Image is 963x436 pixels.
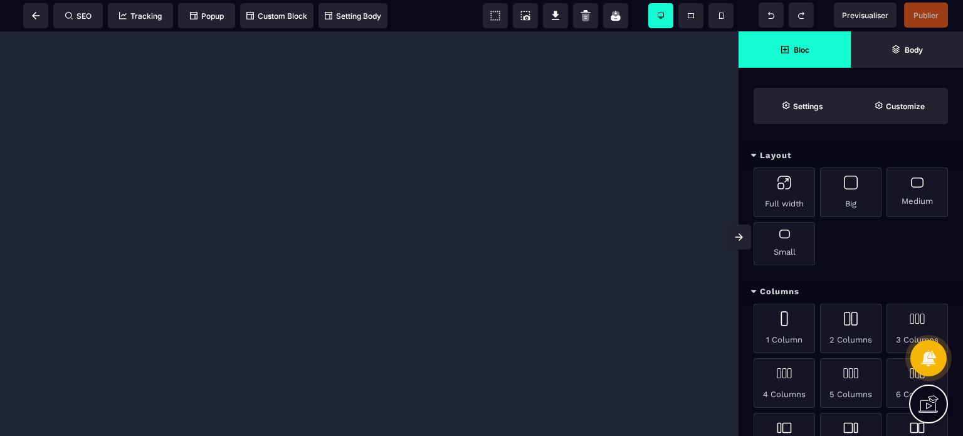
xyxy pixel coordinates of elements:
span: Popup [190,11,224,21]
span: Tracking [119,11,162,21]
div: 4 Columns [754,358,815,408]
span: Previsualiser [842,11,888,20]
span: Publier [913,11,939,20]
strong: Body [905,45,923,55]
span: Open Style Manager [851,88,948,124]
span: Screenshot [513,3,538,28]
div: 6 Columns [887,358,948,408]
span: Open Blocks [739,31,851,68]
div: 2 Columns [820,304,881,353]
span: Settings [754,88,851,124]
span: Custom Block [246,11,307,21]
div: 5 Columns [820,358,881,408]
span: SEO [65,11,92,21]
strong: Settings [793,102,823,111]
div: Small [754,222,815,265]
div: 3 Columns [887,304,948,353]
div: Layout [739,144,963,167]
span: Preview [834,3,897,28]
span: View components [483,3,508,28]
div: 1 Column [754,304,815,353]
span: Open Layer Manager [851,31,963,68]
strong: Customize [886,102,925,111]
div: Columns [739,280,963,304]
div: Full width [754,167,815,217]
div: Medium [887,167,948,217]
strong: Bloc [794,45,809,55]
div: Big [820,167,881,217]
span: Setting Body [325,11,381,21]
